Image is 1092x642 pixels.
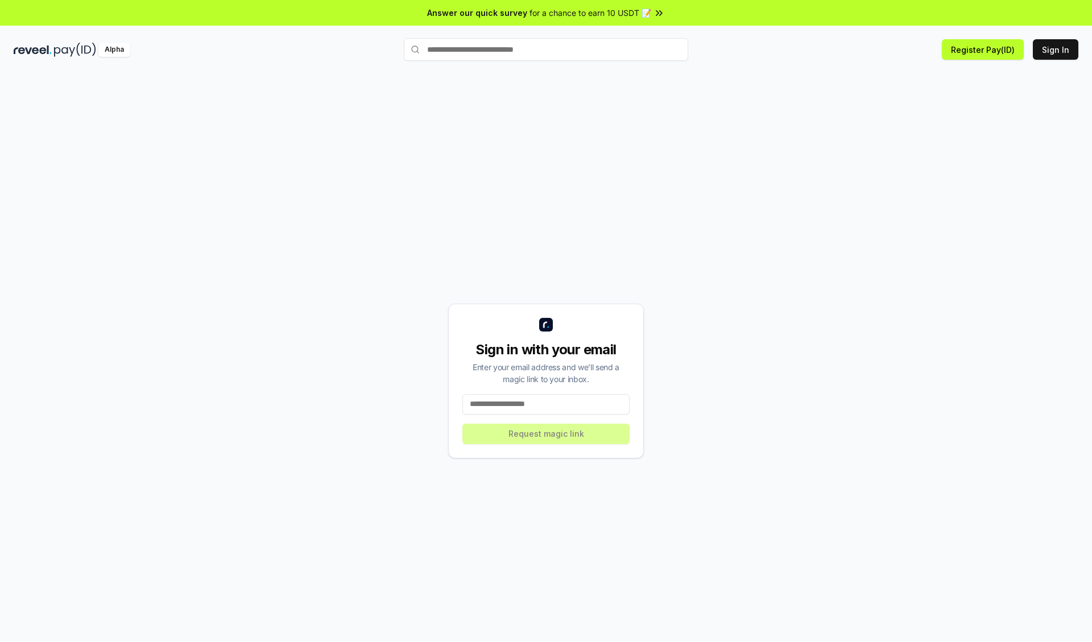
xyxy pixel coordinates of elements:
img: pay_id [54,43,96,57]
button: Register Pay(ID) [942,39,1024,60]
img: reveel_dark [14,43,52,57]
button: Sign In [1033,39,1078,60]
div: Enter your email address and we’ll send a magic link to your inbox. [462,361,630,385]
span: for a chance to earn 10 USDT 📝 [530,7,651,19]
div: Sign in with your email [462,341,630,359]
span: Answer our quick survey [427,7,527,19]
div: Alpha [98,43,130,57]
img: logo_small [539,318,553,332]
